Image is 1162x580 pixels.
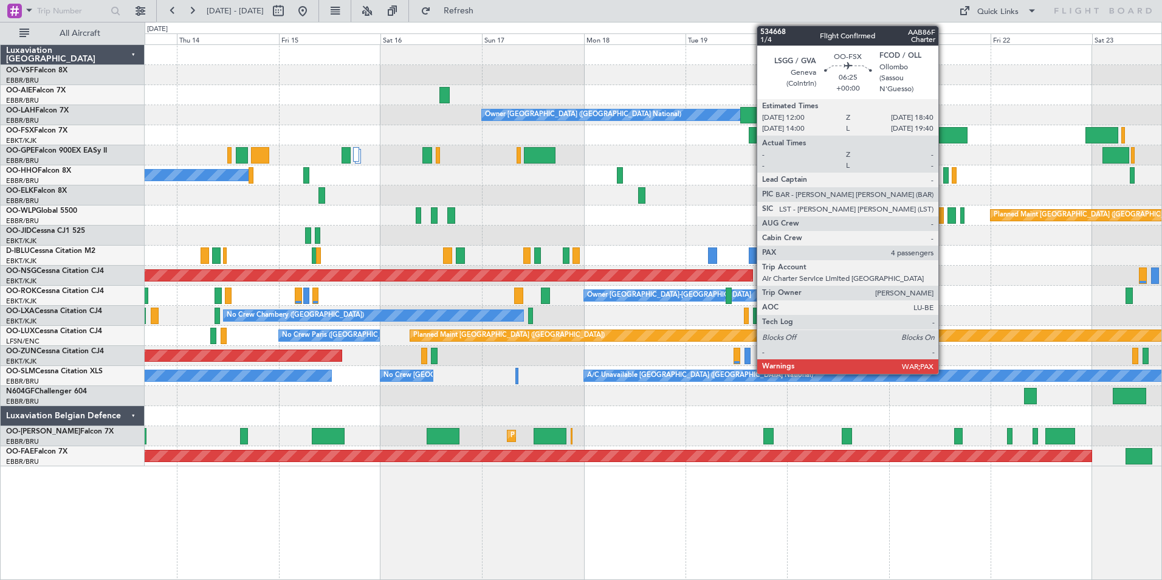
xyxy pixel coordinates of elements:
[587,286,751,305] div: Owner [GEOGRAPHIC_DATA]-[GEOGRAPHIC_DATA]
[13,24,132,43] button: All Aircraft
[6,288,36,295] span: OO-ROK
[587,367,813,385] div: A/C Unavailable [GEOGRAPHIC_DATA] ([GEOGRAPHIC_DATA] National)
[6,127,34,134] span: OO-FSX
[787,33,889,44] div: Wed 20
[6,328,35,335] span: OO-LUX
[6,368,35,375] span: OO-SLM
[6,136,36,145] a: EBKT/KJK
[6,428,80,435] span: OO-[PERSON_NAME]
[32,29,128,38] span: All Aircraft
[6,176,39,185] a: EBBR/BRU
[6,397,39,406] a: EBBR/BRU
[6,127,67,134] a: OO-FSXFalcon 7X
[6,167,71,174] a: OO-HHOFalcon 8X
[6,156,39,165] a: EBBR/BRU
[6,216,39,226] a: EBBR/BRU
[6,308,35,315] span: OO-LXA
[6,277,36,286] a: EBKT/KJK
[279,33,380,44] div: Fri 15
[6,268,104,275] a: OO-NSGCessna Citation CJ4
[6,437,39,446] a: EBBR/BRU
[686,33,787,44] div: Tue 19
[227,306,364,325] div: No Crew Chambery ([GEOGRAPHIC_DATA])
[6,87,66,94] a: OO-AIEFalcon 7X
[6,147,107,154] a: OO-GPEFalcon 900EX EASy II
[6,388,35,395] span: N604GF
[6,337,40,346] a: LFSN/ENC
[6,428,114,435] a: OO-[PERSON_NAME]Falcon 7X
[6,388,87,395] a: N604GFChallenger 604
[6,457,39,466] a: EBBR/BRU
[953,1,1043,21] button: Quick Links
[6,87,32,94] span: OO-AIE
[6,247,30,255] span: D-IBLU
[177,33,278,44] div: Thu 14
[889,33,991,44] div: Thu 21
[6,76,39,85] a: EBBR/BRU
[6,348,36,355] span: OO-ZUN
[991,33,1092,44] div: Fri 22
[6,67,34,74] span: OO-VSF
[482,33,583,44] div: Sun 17
[6,328,102,335] a: OO-LUXCessna Citation CJ4
[6,167,38,174] span: OO-HHO
[6,377,39,386] a: EBBR/BRU
[415,1,488,21] button: Refresh
[6,348,104,355] a: OO-ZUNCessna Citation CJ4
[6,257,36,266] a: EBKT/KJK
[380,33,482,44] div: Sat 16
[6,357,36,366] a: EBKT/KJK
[6,67,67,74] a: OO-VSFFalcon 8X
[6,116,39,125] a: EBBR/BRU
[37,2,107,20] input: Trip Number
[383,367,587,385] div: No Crew [GEOGRAPHIC_DATA] ([GEOGRAPHIC_DATA] National)
[6,147,35,154] span: OO-GPE
[6,207,36,215] span: OO-WLP
[282,326,402,345] div: No Crew Paris ([GEOGRAPHIC_DATA])
[6,448,67,455] a: OO-FAEFalcon 7X
[6,317,36,326] a: EBKT/KJK
[977,6,1019,18] div: Quick Links
[6,196,39,205] a: EBBR/BRU
[6,247,95,255] a: D-IBLUCessna Citation M2
[6,297,36,306] a: EBKT/KJK
[6,96,39,105] a: EBBR/BRU
[6,448,34,455] span: OO-FAE
[6,308,102,315] a: OO-LXACessna Citation CJ4
[6,236,36,246] a: EBKT/KJK
[207,5,264,16] span: [DATE] - [DATE]
[6,227,32,235] span: OO-JID
[6,368,103,375] a: OO-SLMCessna Citation XLS
[6,107,69,114] a: OO-LAHFalcon 7X
[433,7,484,15] span: Refresh
[6,227,85,235] a: OO-JIDCessna CJ1 525
[6,187,67,195] a: OO-ELKFalcon 8X
[584,33,686,44] div: Mon 18
[6,187,33,195] span: OO-ELK
[6,207,77,215] a: OO-WLPGlobal 5500
[147,24,168,35] div: [DATE]
[6,268,36,275] span: OO-NSG
[485,106,681,124] div: Owner [GEOGRAPHIC_DATA] ([GEOGRAPHIC_DATA] National)
[6,107,35,114] span: OO-LAH
[413,326,605,345] div: Planned Maint [GEOGRAPHIC_DATA] ([GEOGRAPHIC_DATA])
[511,427,731,445] div: Planned Maint [GEOGRAPHIC_DATA] ([GEOGRAPHIC_DATA] National)
[6,288,104,295] a: OO-ROKCessna Citation CJ4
